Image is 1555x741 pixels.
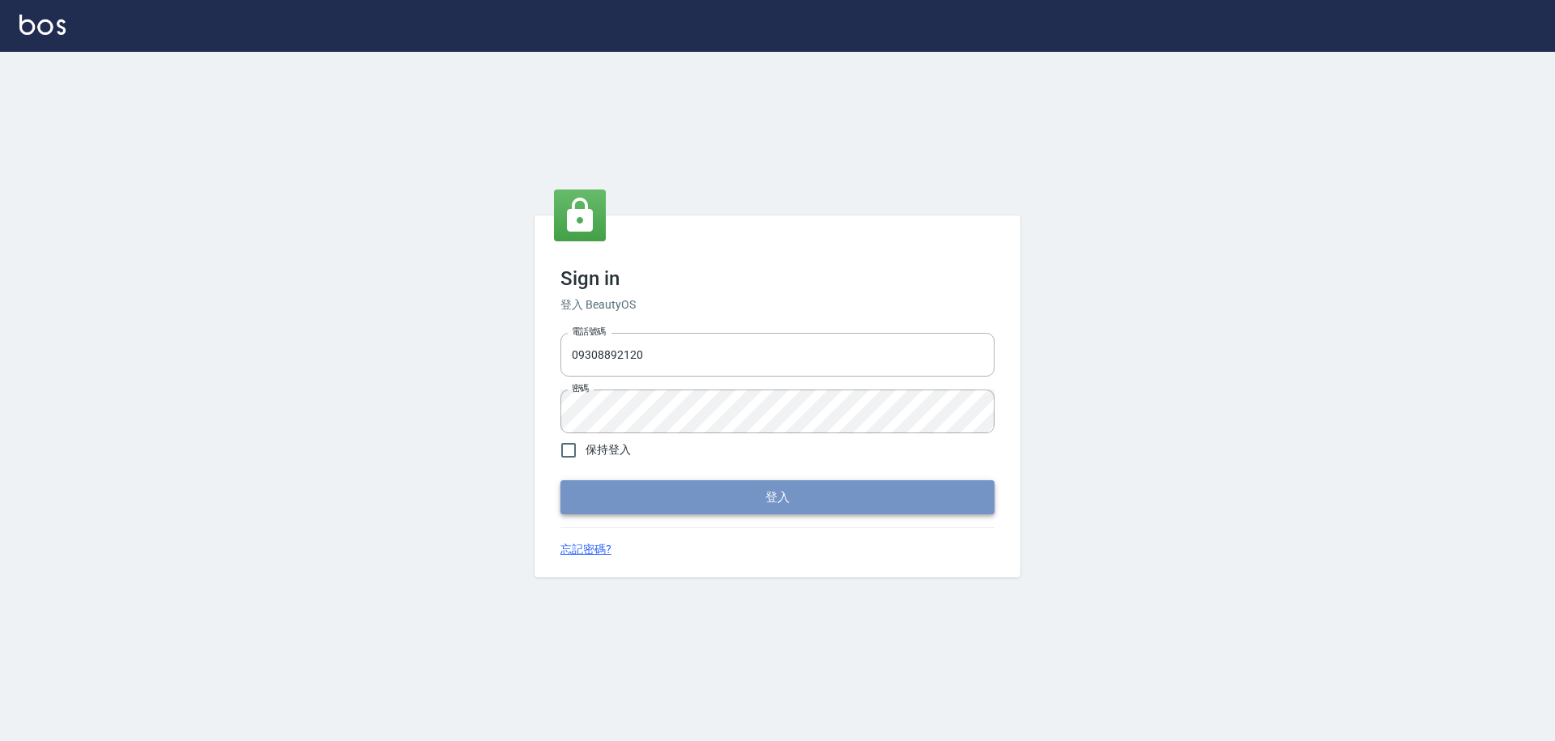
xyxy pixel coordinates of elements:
a: 忘記密碼? [560,541,611,558]
label: 電話號碼 [572,326,606,338]
button: 登入 [560,480,995,514]
span: 保持登入 [586,441,631,458]
h3: Sign in [560,267,995,290]
img: Logo [19,15,66,35]
label: 密碼 [572,382,589,394]
h6: 登入 BeautyOS [560,296,995,313]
